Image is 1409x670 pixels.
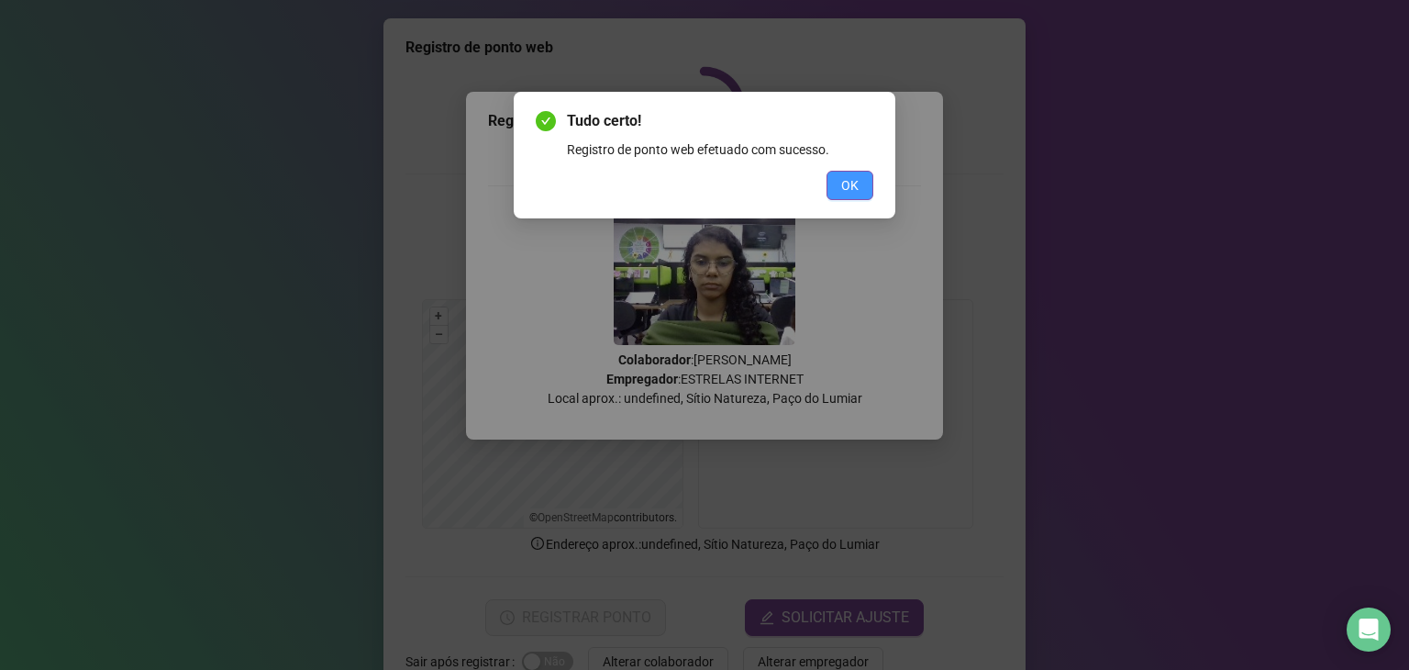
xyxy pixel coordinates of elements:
div: Registro de ponto web efetuado com sucesso. [567,140,873,160]
button: OK [827,171,873,200]
span: OK [841,175,859,195]
div: Open Intercom Messenger [1347,608,1391,652]
span: check-circle [536,111,556,131]
span: Tudo certo! [567,110,873,132]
